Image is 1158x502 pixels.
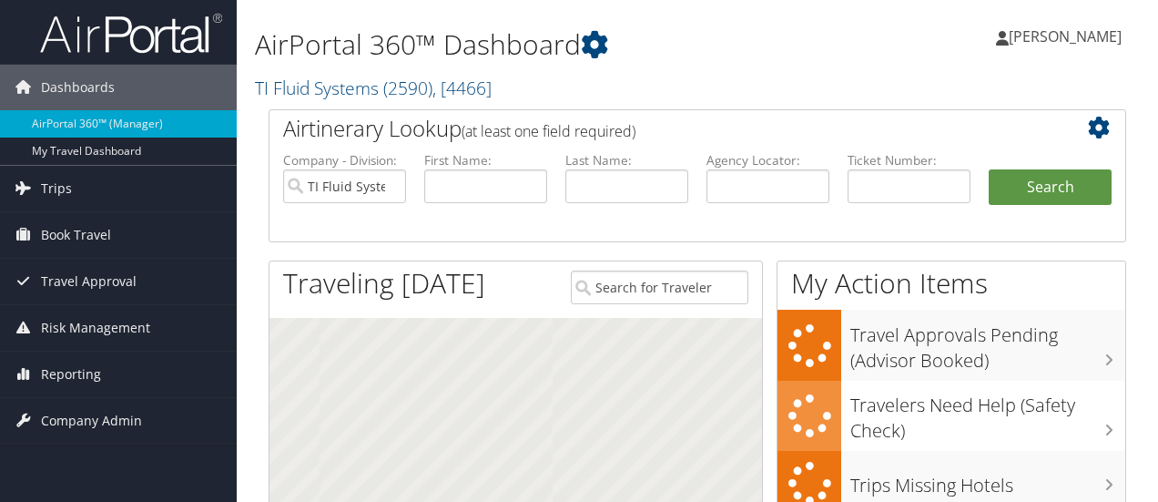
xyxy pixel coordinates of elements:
span: (at least one field required) [462,121,635,141]
label: Ticket Number: [848,151,970,169]
input: Search for Traveler [571,271,749,304]
label: Agency Locator: [706,151,829,169]
a: [PERSON_NAME] [996,9,1140,64]
span: Company Admin [41,398,142,444]
span: , [ 4466 ] [432,76,492,100]
span: ( 2590 ) [383,76,432,100]
a: TI Fluid Systems [255,76,492,100]
span: Reporting [41,352,101,397]
span: Travel Approval [41,259,137,304]
button: Search [989,169,1112,206]
h1: AirPortal 360™ Dashboard [255,26,845,64]
label: Company - Division: [283,151,406,169]
h1: Traveling [DATE] [283,264,485,302]
h3: Travel Approvals Pending (Advisor Booked) [850,313,1125,374]
span: Book Travel [41,212,111,258]
h2: Airtinerary Lookup [283,113,1041,144]
img: airportal-logo.png [40,12,222,55]
label: Last Name: [565,151,688,169]
label: First Name: [424,151,547,169]
a: Travelers Need Help (Safety Check) [777,381,1125,451]
span: Trips [41,166,72,211]
span: [PERSON_NAME] [1009,26,1122,46]
h3: Trips Missing Hotels [850,464,1125,498]
h3: Travelers Need Help (Safety Check) [850,384,1125,444]
h1: My Action Items [777,264,1125,302]
span: Dashboards [41,65,115,110]
span: Risk Management [41,305,150,351]
a: Travel Approvals Pending (Advisor Booked) [777,310,1125,380]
